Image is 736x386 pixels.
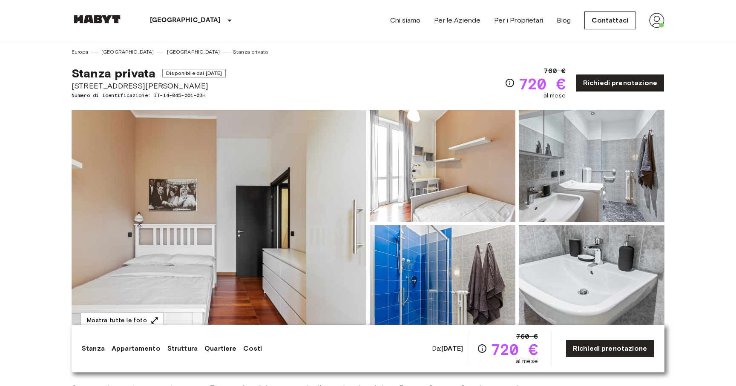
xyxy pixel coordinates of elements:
a: Richiedi prenotazione [576,74,664,92]
span: Numero di identificazione: IT-14-045-001-03H [72,91,226,99]
a: Per i Proprietari [494,15,543,26]
a: Costi [243,343,262,354]
img: Picture of unit IT-14-045-001-03H [519,110,664,222]
span: Stanza privata [72,66,155,80]
svg: Verifica i dettagli delle spese nella sezione 'Riassunto dei Costi'. Si prega di notare che gli s... [505,78,515,88]
a: Appartamento [112,343,161,354]
button: Mostra tutte le foto [80,313,164,329]
a: Richiedi prenotazione [566,340,654,357]
b: [DATE] [441,344,463,352]
svg: Verifica i dettagli delle spese nella sezione 'Riassunto dei Costi'. Si prega di notare che gli s... [477,343,487,354]
img: Picture of unit IT-14-045-001-03H [370,110,515,222]
span: 720 € [518,76,566,91]
a: Blog [557,15,571,26]
span: al mese [543,91,566,100]
span: Da: [432,344,463,353]
span: [STREET_ADDRESS][PERSON_NAME] [72,80,226,91]
a: Stanza privata [233,48,268,56]
img: Picture of unit IT-14-045-001-03H [519,225,664,337]
a: [GEOGRAPHIC_DATA] [101,48,154,56]
span: Disponibile dal [DATE] [162,69,226,77]
a: Struttura [167,343,198,354]
p: [GEOGRAPHIC_DATA] [150,15,221,26]
span: al mese [516,357,538,366]
a: Contattaci [584,11,635,29]
img: Marketing picture of unit IT-14-045-001-03H [72,110,366,337]
img: Picture of unit IT-14-045-001-03H [370,225,515,337]
a: Per le Aziende [434,15,480,26]
span: 760 € [516,332,538,342]
span: 760 € [544,66,566,76]
a: Europa [72,48,88,56]
img: avatar [649,13,664,28]
a: Quartiere [204,343,236,354]
a: [GEOGRAPHIC_DATA] [167,48,220,56]
a: Stanza [82,343,105,354]
a: Chi siamo [390,15,420,26]
img: Habyt [72,15,123,23]
span: 720 € [491,342,538,357]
